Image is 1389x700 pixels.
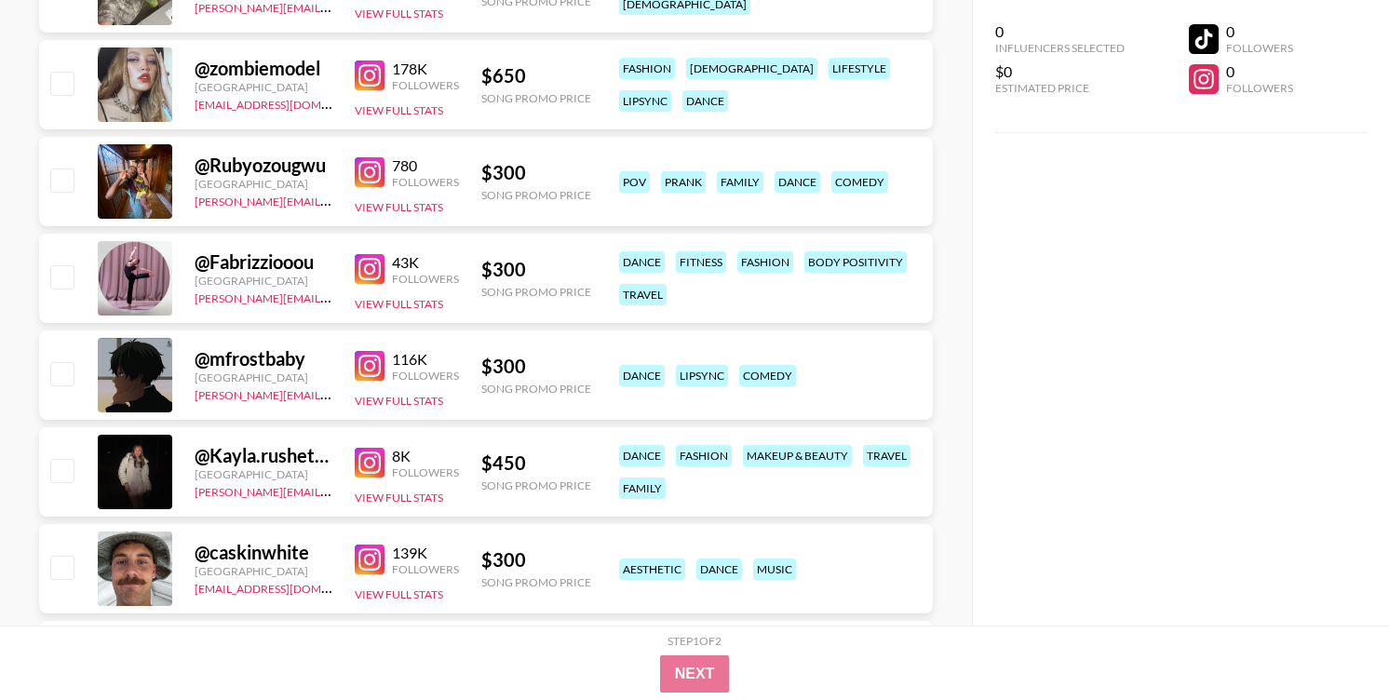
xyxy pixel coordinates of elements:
div: Song Promo Price [481,478,591,492]
div: [GEOGRAPHIC_DATA] [195,467,332,481]
div: pov [619,171,650,193]
div: @ zombiemodel [195,57,332,80]
div: dance [775,171,820,193]
div: body positivity [804,251,907,273]
div: Step 1 of 2 [668,634,721,648]
div: 780 [392,156,459,175]
div: $ 300 [481,258,591,281]
a: [PERSON_NAME][EMAIL_ADDRESS][DOMAIN_NAME] [195,384,470,402]
div: $ 300 [481,355,591,378]
div: 8K [392,447,459,465]
div: dance [619,445,665,466]
div: Followers [1226,41,1293,55]
img: Instagram [355,157,384,187]
div: 0 [1226,22,1293,41]
button: View Full Stats [355,587,443,601]
button: View Full Stats [355,7,443,20]
div: comedy [831,171,888,193]
div: Song Promo Price [481,575,591,589]
div: Followers [392,78,459,92]
div: @ Kayla.rushetskyy [195,444,332,467]
div: Song Promo Price [481,188,591,202]
div: fitness [676,251,726,273]
a: [PERSON_NAME][EMAIL_ADDRESS][PERSON_NAME][DOMAIN_NAME] [195,288,559,305]
a: [EMAIL_ADDRESS][DOMAIN_NAME] [195,578,382,596]
div: Followers [392,175,459,189]
div: comedy [739,365,796,386]
img: Instagram [355,545,384,574]
img: Instagram [355,61,384,90]
button: Next [660,655,730,693]
div: @ mfrostbaby [195,347,332,370]
div: travel [619,284,667,305]
button: View Full Stats [355,491,443,505]
div: $ 450 [481,451,591,475]
a: [EMAIL_ADDRESS][DOMAIN_NAME] [195,94,382,112]
div: Followers [392,272,459,286]
div: prank [661,171,706,193]
img: Instagram [355,254,384,284]
div: Song Promo Price [481,382,591,396]
div: 139K [392,544,459,562]
div: fashion [619,58,675,79]
div: [DEMOGRAPHIC_DATA] [686,58,817,79]
div: $ 650 [481,64,591,87]
div: [GEOGRAPHIC_DATA] [195,370,332,384]
div: Song Promo Price [481,285,591,299]
div: @ caskinwhite [195,541,332,564]
div: Followers [392,562,459,576]
div: dance [619,365,665,386]
div: dance [619,251,665,273]
button: View Full Stats [355,394,443,408]
div: music [753,559,796,580]
div: lipsync [676,365,728,386]
div: $ 300 [481,548,591,572]
div: Influencers Selected [995,41,1125,55]
div: $ 300 [481,161,591,184]
div: Followers [1226,81,1293,95]
div: fashion [737,251,793,273]
a: [PERSON_NAME][EMAIL_ADDRESS][DOMAIN_NAME] [195,191,470,209]
img: Instagram [355,351,384,381]
div: Followers [392,369,459,383]
div: aesthetic [619,559,685,580]
div: [GEOGRAPHIC_DATA] [195,177,332,191]
div: family [619,478,666,499]
button: View Full Stats [355,103,443,117]
div: 0 [995,22,1125,41]
div: [GEOGRAPHIC_DATA] [195,80,332,94]
div: makeup & beauty [743,445,852,466]
div: 178K [392,60,459,78]
div: [GEOGRAPHIC_DATA] [195,564,332,578]
div: [GEOGRAPHIC_DATA] [195,274,332,288]
div: $0 [995,62,1125,81]
div: 116K [392,350,459,369]
div: Song Promo Price [481,91,591,105]
div: travel [863,445,910,466]
div: lipsync [619,90,671,112]
div: family [717,171,763,193]
div: 0 [1226,62,1293,81]
button: View Full Stats [355,297,443,311]
div: @ Rubyozougwu [195,154,332,177]
img: Instagram [355,448,384,478]
button: View Full Stats [355,200,443,214]
div: Estimated Price [995,81,1125,95]
div: lifestyle [829,58,890,79]
div: fashion [676,445,732,466]
div: dance [682,90,728,112]
div: Followers [392,465,459,479]
div: dance [696,559,742,580]
div: @ Fabrizziooou [195,250,332,274]
div: 43K [392,253,459,272]
a: [PERSON_NAME][EMAIL_ADDRESS][DOMAIN_NAME] [195,481,470,499]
